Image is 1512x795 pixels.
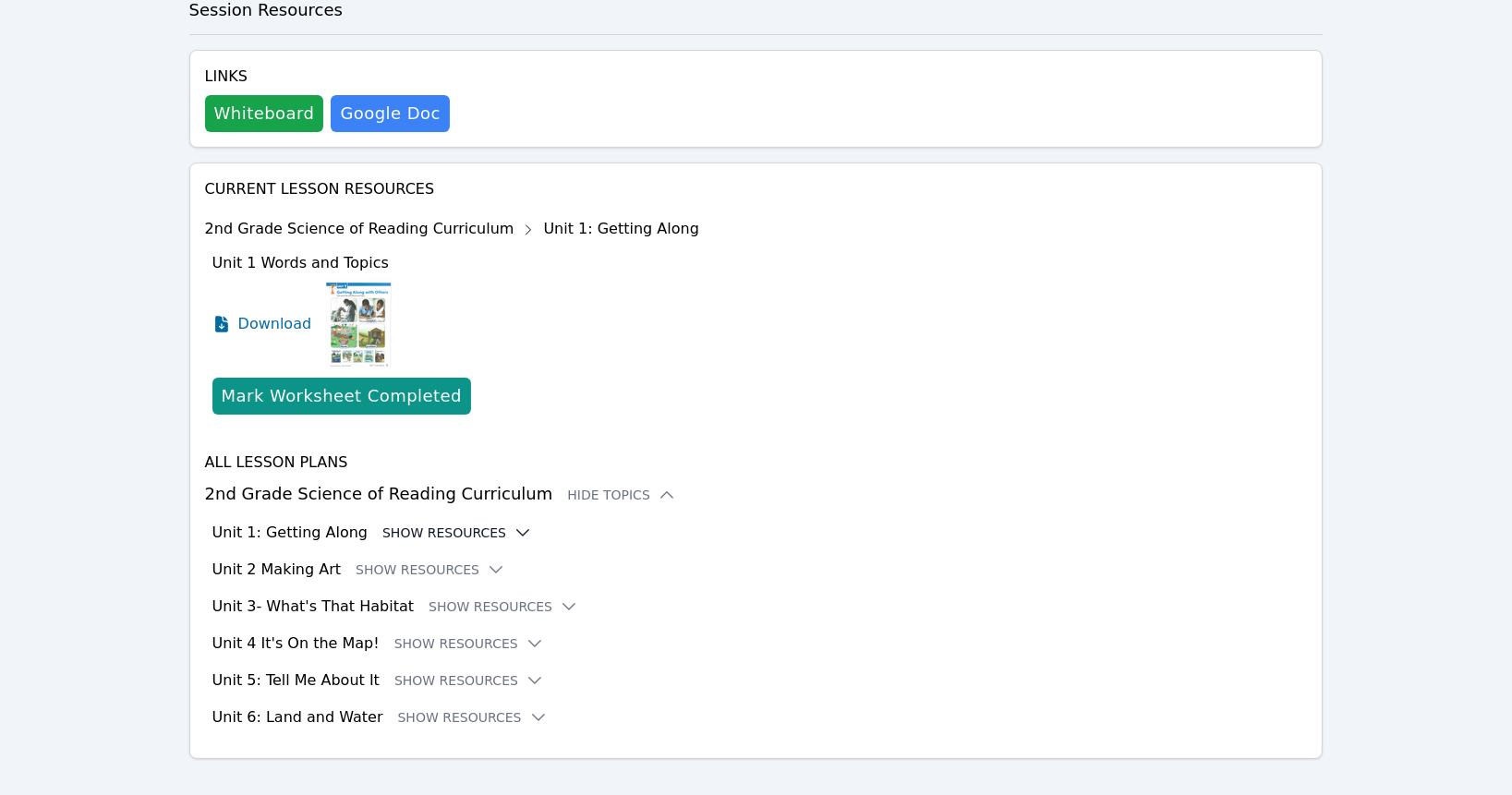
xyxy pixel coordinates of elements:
[212,559,341,581] h3: Unit 2 Making Art
[212,632,380,655] h3: Unit 4 It's On the Map!
[205,215,699,245] div: 2nd Grade Science of Reading Curriculum Unit 1: Getting Along
[331,95,449,132] a: Google Doc
[567,486,676,504] button: Hide Topics
[212,669,380,692] h3: Unit 5: Tell Me About It
[222,383,462,409] div: Mark Worksheet Completed
[356,560,505,579] button: Show Resources
[212,596,414,618] h3: Unit 3- What's That Habitat
[394,634,544,653] button: Show Resources
[382,524,532,542] button: Show Resources
[205,178,1308,200] h4: Current Lesson Resources
[394,671,544,690] button: Show Resources
[238,313,312,335] span: Download
[205,95,324,132] button: Whiteboard
[205,452,1308,474] h4: All Lesson Plans
[212,278,312,370] a: Download
[212,522,368,544] h3: Unit 1: Getting Along
[205,481,1308,507] h3: 2nd Grade Science of Reading Curriculum
[205,66,450,88] h4: Links
[212,706,383,729] h3: Unit 6: Land and Water
[212,254,389,271] span: Unit 1 Words and Topics
[429,597,578,616] button: Show Resources
[326,278,392,370] img: Unit 1 Words and Topics
[398,708,548,727] button: Show Resources
[212,378,471,415] button: Mark Worksheet Completed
